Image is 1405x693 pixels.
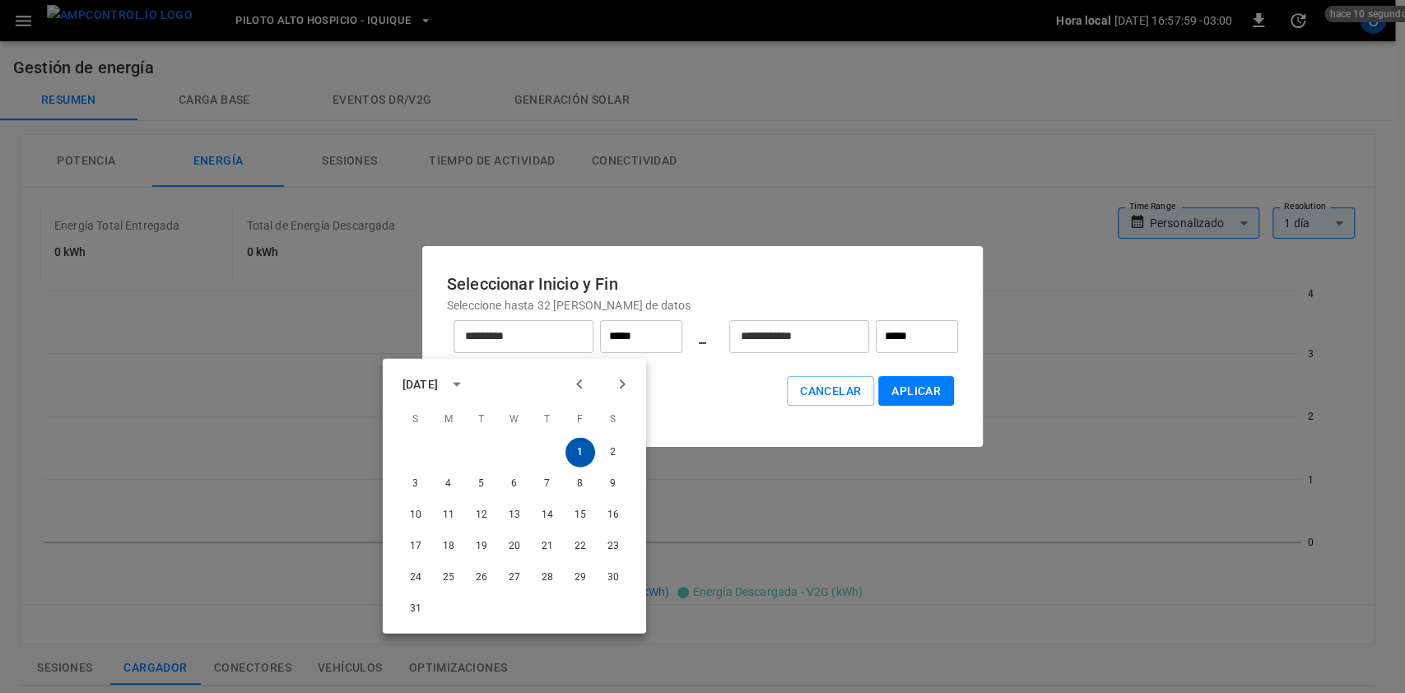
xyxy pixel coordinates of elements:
button: 6 [500,469,529,499]
h6: _ [699,323,706,350]
button: 10 [401,500,430,530]
span: Thursday [533,403,562,436]
button: 14 [533,500,562,530]
button: 12 [467,500,496,530]
button: 24 [401,563,430,593]
button: 15 [565,500,595,530]
button: 28 [533,563,562,593]
button: 1 [565,438,595,467]
button: 21 [533,532,562,561]
button: 3 [401,469,430,499]
button: 18 [434,532,463,561]
button: Previous month [565,370,593,398]
button: 26 [467,563,496,593]
h6: Seleccionar Inicio y Fin [447,271,958,297]
button: calendar view is open, switch to year view [443,370,471,398]
span: Sunday [401,403,430,436]
button: 7 [533,469,562,499]
button: Cancelar [787,376,874,407]
button: 22 [565,532,595,561]
button: 13 [500,500,529,530]
button: 27 [500,563,529,593]
button: 8 [565,469,595,499]
button: 4 [434,469,463,499]
button: 29 [565,563,595,593]
span: Tuesday [467,403,496,436]
button: Aplicar [878,376,954,407]
button: Next month [608,370,636,398]
button: 11 [434,500,463,530]
span: Monday [434,403,463,436]
button: 16 [598,500,628,530]
div: [DATE] [402,375,438,393]
button: 19 [467,532,496,561]
button: 9 [598,469,628,499]
span: Wednesday [500,403,529,436]
button: 30 [598,563,628,593]
span: Saturday [598,403,628,436]
span: Friday [565,403,595,436]
button: 23 [598,532,628,561]
p: Seleccione hasta 32 [PERSON_NAME] de datos [447,297,958,314]
button: 2 [598,438,628,467]
button: 5 [467,469,496,499]
button: 20 [500,532,529,561]
button: 31 [401,594,430,624]
button: 17 [401,532,430,561]
button: 25 [434,563,463,593]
